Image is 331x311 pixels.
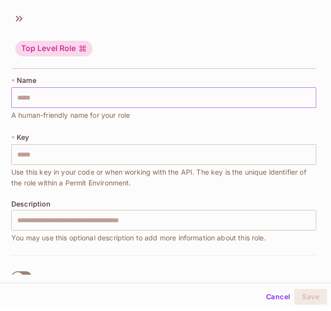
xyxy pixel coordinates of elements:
[11,167,316,188] span: Use this key in your code or when working with the API. The key is the unique identifier of the r...
[15,41,92,56] div: Top Level Role
[11,233,266,243] span: You may use this optional description to add more information about this role.
[294,289,327,305] button: Save
[17,133,29,141] span: Key
[36,274,81,282] div: Instance Role
[262,289,294,305] button: Cancel
[17,77,36,84] span: Name
[11,200,50,208] span: Description
[11,110,130,121] span: A human-friendly name for your role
